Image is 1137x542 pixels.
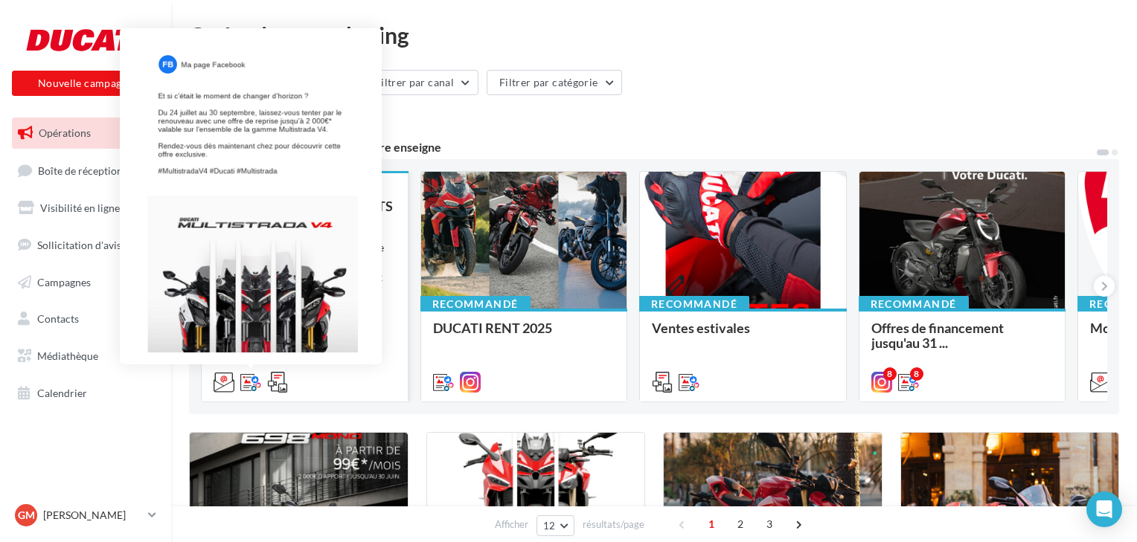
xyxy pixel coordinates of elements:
[9,378,162,409] a: Calendrier
[9,155,162,187] a: Boîte de réception99+
[420,296,531,312] div: Recommandé
[214,240,396,300] div: Nous vous encourageons à relayer ce mailing à votre base client ainsi que ces visuels sur vos dif...
[12,501,159,529] a: GM [PERSON_NAME]
[189,24,1119,46] div: Opérations marketing
[758,512,781,536] span: 3
[9,117,162,149] a: Opérations
[189,107,272,123] div: 38
[40,201,120,214] span: Visibilité en ligne
[728,512,752,536] span: 2
[43,508,142,523] p: [PERSON_NAME]
[652,320,750,336] span: Ventes estivales
[38,164,123,176] span: Boîte de réception
[362,70,478,95] button: Filtrer par canal
[871,320,1004,351] span: Offres de financement jusqu'au 31 ...
[37,275,91,288] span: Campagnes
[214,198,393,229] span: Offre de reprise - Gamme MTS V4
[201,172,311,188] div: Recommandé
[537,515,574,536] button: 12
[9,193,162,224] a: Visibilité en ligne
[208,109,272,123] div: opérations
[189,141,1095,153] div: 5 opérations recommandées par votre enseigne
[37,312,79,325] span: Contacts
[910,367,923,381] div: 8
[37,239,121,251] span: Sollicitation d'avis
[9,303,162,335] a: Contacts
[1086,491,1122,527] div: Open Intercom Messenger
[639,296,749,312] div: Recommandé
[12,71,159,96] button: Nouvelle campagne
[883,367,897,381] div: 8
[9,267,162,298] a: Campagnes
[39,126,91,139] span: Opérations
[37,349,98,362] span: Médiathèque
[699,512,723,536] span: 1
[433,320,552,336] span: DUCATI RENT 2025
[9,341,162,372] a: Médiathèque
[18,508,35,523] span: GM
[583,517,644,532] span: résultats/page
[9,230,162,261] a: Sollicitation d'avis
[859,296,969,312] div: Recommandé
[37,387,87,399] span: Calendrier
[487,70,622,95] button: Filtrer par catégorie
[495,517,528,532] span: Afficher
[131,165,153,177] div: 99+
[543,520,556,532] span: 12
